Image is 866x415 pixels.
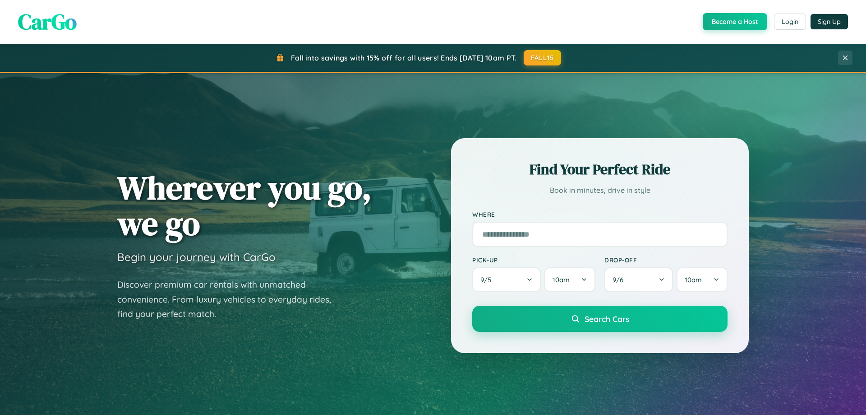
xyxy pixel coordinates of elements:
[117,277,343,322] p: Discover premium car rentals with unmatched convenience. From luxury vehicles to everyday rides, ...
[811,14,848,29] button: Sign Up
[774,14,806,30] button: Login
[604,256,728,264] label: Drop-off
[472,210,728,218] label: Where
[677,267,728,292] button: 10am
[604,267,673,292] button: 9/6
[291,53,517,62] span: Fall into savings with 15% off for all users! Ends [DATE] 10am PT.
[703,13,767,30] button: Become a Host
[585,314,629,324] span: Search Cars
[472,184,728,197] p: Book in minutes, drive in style
[524,50,562,65] button: FALL15
[18,7,77,37] span: CarGo
[544,267,595,292] button: 10am
[553,275,570,284] span: 10am
[685,275,702,284] span: 10am
[117,170,372,241] h1: Wherever you go, we go
[613,275,628,284] span: 9 / 6
[472,256,595,264] label: Pick-up
[472,267,541,292] button: 9/5
[472,159,728,179] h2: Find Your Perfect Ride
[117,250,276,264] h3: Begin your journey with CarGo
[472,306,728,332] button: Search Cars
[480,275,496,284] span: 9 / 5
